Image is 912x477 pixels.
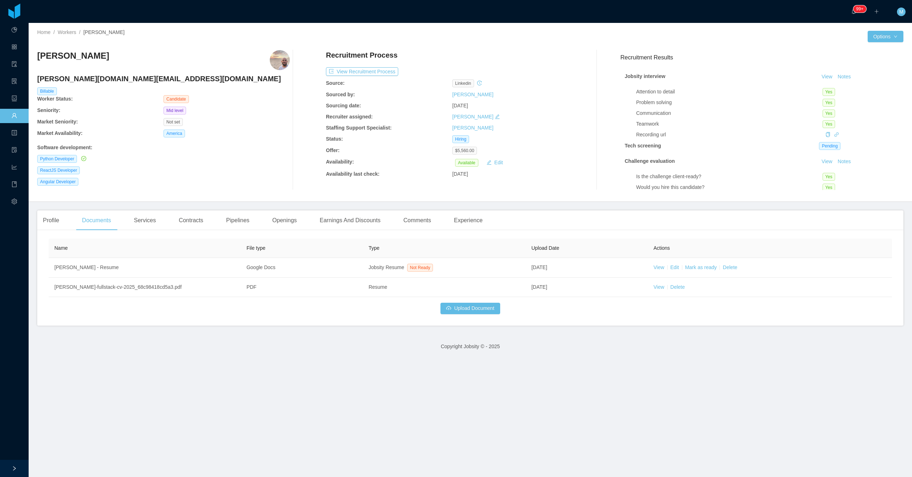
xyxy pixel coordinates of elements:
span: [DATE] [452,171,468,177]
span: Yes [823,109,835,117]
h3: Recruitment Results [620,53,903,62]
button: Notes [835,157,854,166]
span: America [164,130,185,137]
span: ReactJS Developer [37,166,80,174]
div: Contracts [173,210,209,230]
span: [PERSON_NAME] [83,29,125,35]
a: [PERSON_NAME] [452,125,493,131]
i: icon: book [11,178,17,193]
b: Sourcing date: [326,103,361,108]
span: Python Developer [37,155,77,163]
strong: Jobsity interview [625,73,665,79]
td: Google Docs [241,258,363,278]
span: [DATE] [531,284,547,290]
i: icon: setting [11,195,17,210]
span: Actions [653,245,670,251]
a: icon: link [834,132,839,137]
span: [DATE] [452,103,468,108]
a: icon: audit [11,57,17,72]
b: Availability: [326,159,354,165]
span: Upload Date [531,245,559,251]
span: File type [247,245,265,251]
span: linkedin [452,79,474,87]
div: Copy [825,131,830,138]
a: View [653,284,664,290]
div: Communication [636,109,823,117]
strong: Tech screening [625,143,661,149]
h4: [PERSON_NAME][DOMAIN_NAME][EMAIL_ADDRESS][DOMAIN_NAME] [37,74,290,84]
i: icon: plus [874,9,879,14]
a: icon: appstore [11,40,17,55]
div: Pipelines [220,210,255,230]
span: Not Ready [407,264,433,272]
footer: Copyright Jobsity © - 2025 [29,334,912,359]
div: Profile [37,210,65,230]
span: Pending [819,142,840,150]
button: icon: editEdit [484,158,506,167]
a: Mark as ready [685,264,717,270]
a: icon: pie-chart [11,23,17,38]
button: Optionsicon: down [868,31,903,42]
i: icon: bell [851,9,856,14]
i: icon: file-protect [11,144,17,158]
i: icon: history [477,81,482,86]
b: Availability last check: [326,171,380,177]
span: Yes [823,99,835,107]
a: View [819,74,835,79]
div: Would you hire this candidate? [636,184,823,191]
b: Worker Status: [37,96,73,102]
a: Workers [58,29,76,35]
a: icon: profile [11,126,17,141]
a: Delete [723,264,737,270]
div: Earnings And Discounts [314,210,386,230]
b: Offer: [326,147,340,153]
span: $5,560.00 [452,147,477,155]
span: Not set [164,118,183,126]
span: Yes [823,173,835,181]
i: icon: edit [495,114,500,119]
b: Market Availability: [37,130,83,136]
td: PDF [241,278,363,297]
i: icon: check-circle [81,156,86,161]
a: Home [37,29,50,35]
span: Resume [369,284,387,290]
span: Name [54,245,68,251]
span: Angular Developer [37,178,78,186]
div: Documents [76,210,117,230]
div: Recording url [636,131,823,138]
i: icon: line-chart [11,161,17,175]
div: Is the challenge client-ready? [636,173,823,180]
span: Yes [823,120,835,128]
span: Yes [823,88,835,96]
span: Hiring [452,135,469,143]
b: Market Seniority: [37,119,78,125]
button: Notes [835,73,854,81]
div: Attention to detail [636,88,823,96]
span: Type [369,245,379,251]
span: M [899,8,903,16]
b: Recruiter assigned: [326,114,373,120]
a: [PERSON_NAME] [452,92,493,97]
sup: 2150 [853,5,866,13]
b: Seniority: [37,107,60,113]
div: Openings [267,210,303,230]
span: / [53,29,55,35]
div: Comments [398,210,437,230]
img: 3fc5be05-bb32-4ba0-bd39-4fc1bac43b5a_68d2d47605a86-400w.png [270,50,290,70]
a: icon: check-circle [80,156,86,161]
div: Problem solving [636,99,823,106]
span: Jobsity Resume [369,264,404,270]
b: Sourced by: [326,92,355,97]
a: [PERSON_NAME] [452,114,493,120]
span: / [79,29,81,35]
b: Staffing Support Specialist: [326,125,392,131]
div: Experience [448,210,488,230]
strong: Challenge evaluation [625,158,675,164]
a: View [653,264,664,270]
b: Source: [326,80,345,86]
a: icon: exportView Recruitment Process [326,69,398,74]
span: Yes [823,184,835,191]
i: icon: solution [11,75,17,89]
a: View [819,159,835,164]
i: icon: copy [825,132,830,137]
